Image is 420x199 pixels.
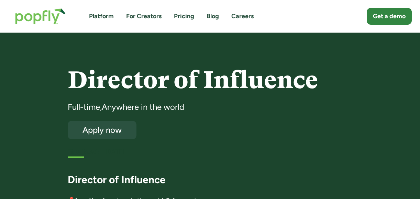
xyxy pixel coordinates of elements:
[68,102,100,113] div: Full-time
[373,12,406,21] div: Get a demo
[8,1,73,31] a: home
[68,67,353,93] h4: Director of Influence
[367,8,412,25] a: Get a demo
[231,12,254,21] a: Careers
[126,12,162,21] a: For Creators
[102,102,184,113] div: Anywhere in the world
[105,148,353,156] div: [DATE]
[89,12,114,21] a: Platform
[74,126,130,134] div: Apply now
[174,12,194,21] a: Pricing
[68,121,136,139] a: Apply now
[68,173,166,186] strong: Director of Influence
[68,148,99,156] h5: First listed:
[100,102,102,113] div: ,
[207,12,219,21] a: Blog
